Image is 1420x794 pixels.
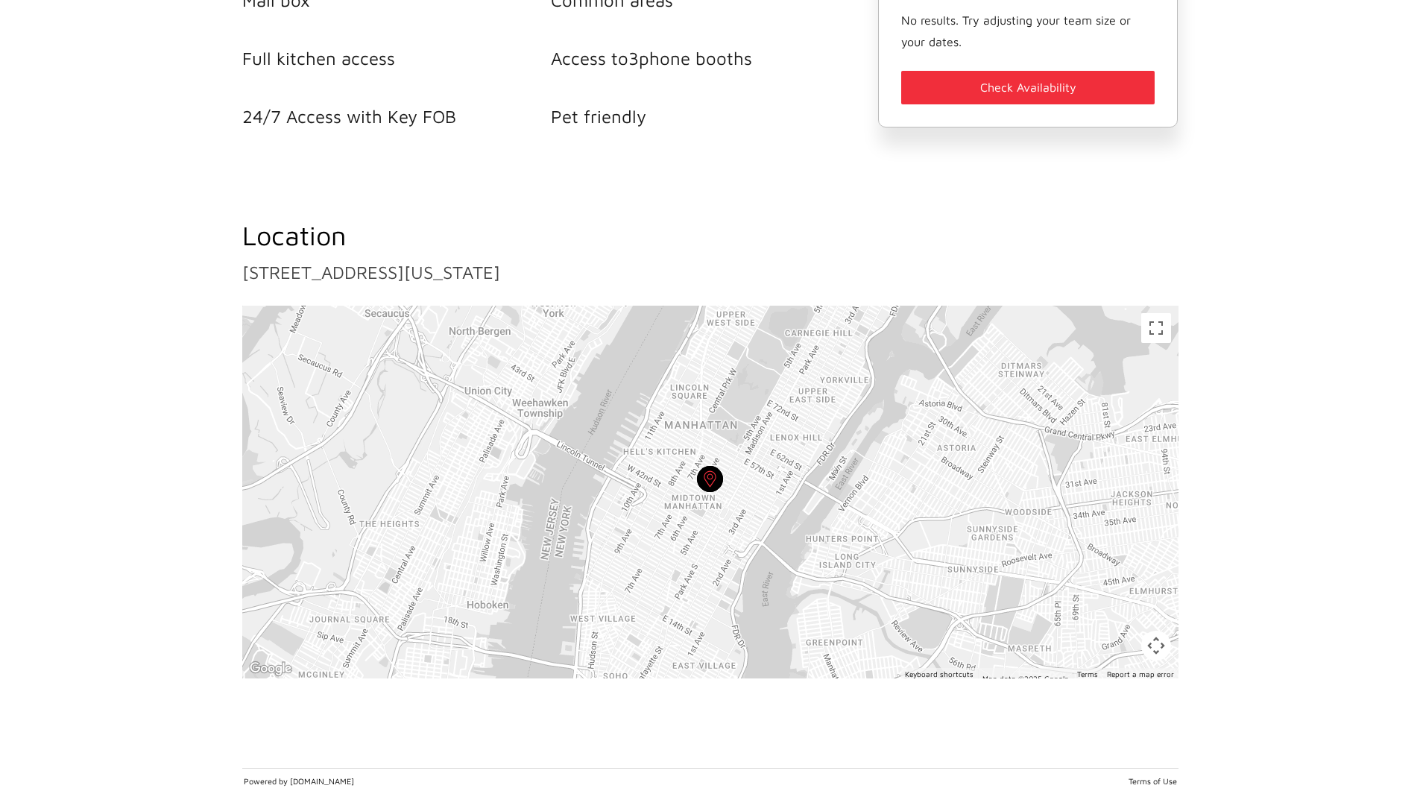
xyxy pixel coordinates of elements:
button: Keyboard shortcuts [905,669,974,679]
img: Google [246,659,295,678]
h2: Location [242,217,1178,254]
a: [STREET_ADDRESS][US_STATE] [242,262,500,283]
a: Open this area in Google Maps (opens a new window) [246,659,295,678]
li: Access to 3 phone booths [551,48,860,69]
button: Map camera controls [1141,631,1171,661]
a: Report a map error [1107,669,1174,678]
button: Check Availability [901,71,1155,104]
li: Full kitchen access [242,48,552,69]
small: No results. Try adjusting your team size or your dates. [901,13,1131,48]
a: [DOMAIN_NAME] [290,776,354,786]
span: Map data ©2025 Google [982,674,1068,683]
li: 24/7 Access with Key FOB [242,106,552,127]
button: Toggle fullscreen view [1141,313,1171,343]
p: Powered by [244,776,707,787]
a: Terms of Use [1129,776,1177,786]
li: Pet friendly [551,106,860,127]
a: Terms (opens in new tab) [1077,669,1098,678]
